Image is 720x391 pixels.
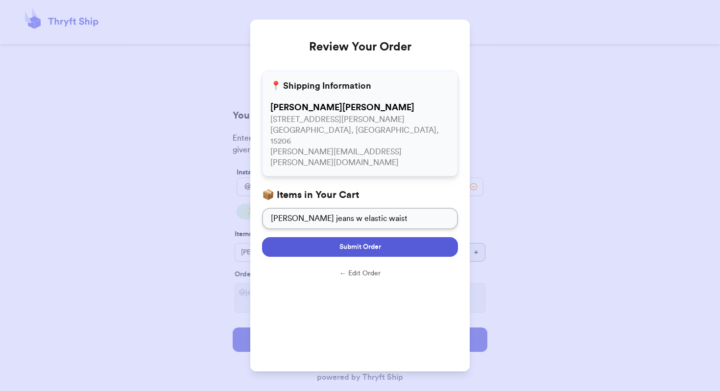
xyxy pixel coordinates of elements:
p: [PERSON_NAME][EMAIL_ADDRESS][PERSON_NAME][DOMAIN_NAME] [270,147,450,168]
button: Submit Order [262,237,458,257]
h3: 📦 Items in Your Cart [262,188,458,202]
p: [PERSON_NAME] jeans w elastic waist [271,213,449,224]
span: [PERSON_NAME] [342,103,414,112]
h3: 📍 Shipping Information [270,79,371,93]
button: ← Edit Order [262,269,458,278]
span: [PERSON_NAME] [270,103,342,112]
span: [STREET_ADDRESS][PERSON_NAME] [270,116,405,123]
span: Submit Order [339,242,381,252]
p: [GEOGRAPHIC_DATA], [GEOGRAPHIC_DATA], 15206 [270,125,450,147]
h2: Review Your Order [262,31,458,63]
